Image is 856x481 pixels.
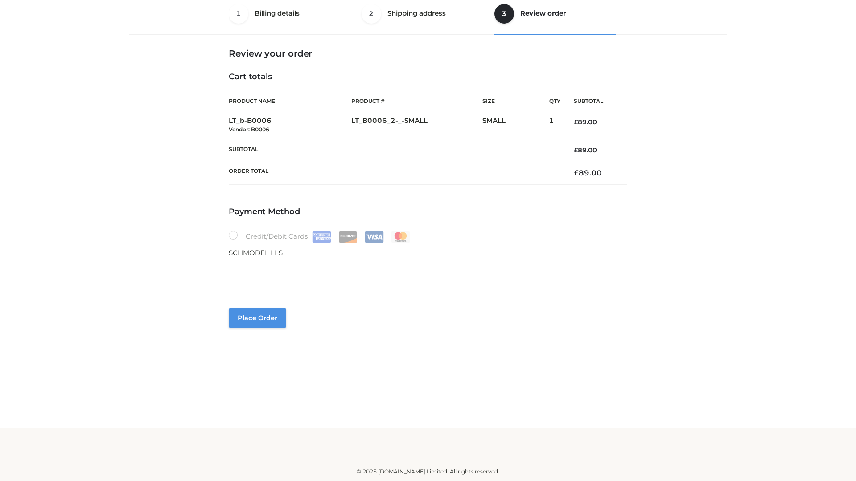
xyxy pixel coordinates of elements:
[312,231,331,243] img: Amex
[574,168,579,177] span: £
[574,118,578,126] span: £
[229,91,351,111] th: Product Name
[338,231,358,243] img: Discover
[229,72,627,82] h4: Cart totals
[229,126,269,133] small: Vendor: B0006
[351,111,482,139] td: LT_B0006_2-_-SMALL
[482,111,549,139] td: SMALL
[229,139,560,161] th: Subtotal
[229,207,627,217] h4: Payment Method
[227,257,626,289] iframe: Secure payment input frame
[391,231,410,243] img: Mastercard
[229,308,286,328] button: Place order
[560,91,627,111] th: Subtotal
[229,48,627,59] h3: Review your order
[482,91,545,111] th: Size
[549,91,560,111] th: Qty
[365,231,384,243] img: Visa
[574,146,597,154] bdi: 89.00
[132,467,724,476] div: © 2025 [DOMAIN_NAME] Limited. All rights reserved.
[574,118,597,126] bdi: 89.00
[351,91,482,111] th: Product #
[574,168,602,177] bdi: 89.00
[229,161,560,185] th: Order Total
[574,146,578,154] span: £
[549,111,560,139] td: 1
[229,247,627,259] p: SCHMODEL LLS
[229,231,411,243] label: Credit/Debit Cards
[229,111,351,139] td: LT_b-B0006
